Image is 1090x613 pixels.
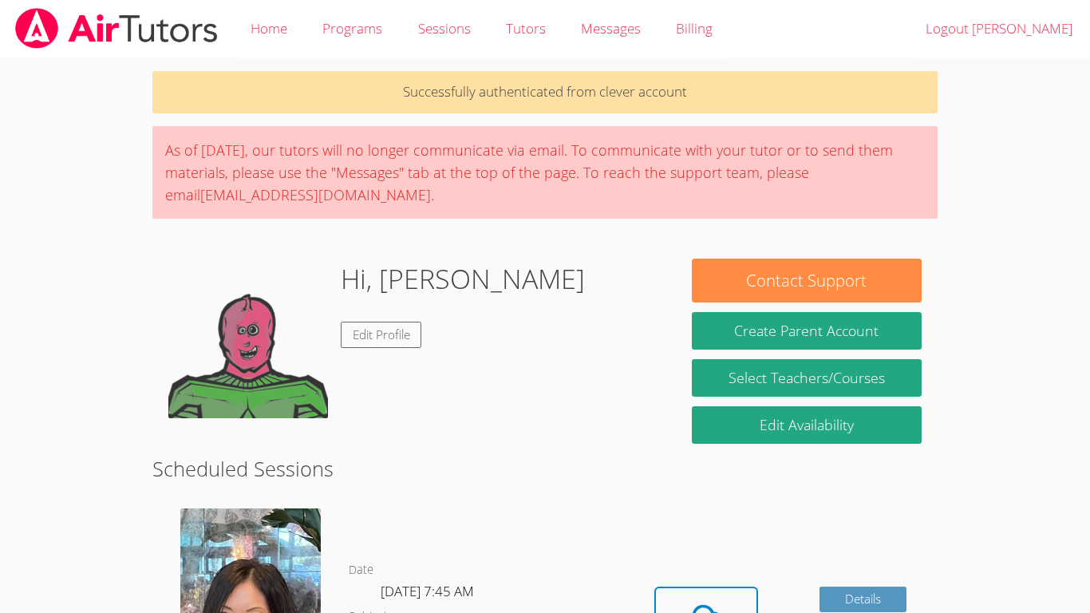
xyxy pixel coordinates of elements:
a: Edit Profile [341,322,422,348]
h2: Scheduled Sessions [152,453,938,484]
p: Successfully authenticated from clever account [152,71,938,113]
img: airtutors_banner-c4298cdbf04f3fff15de1276eac7730deb9818008684d7c2e4769d2f7ddbe033.png [14,8,219,49]
button: Contact Support [692,259,922,303]
a: Edit Availability [692,406,922,444]
a: Select Teachers/Courses [692,359,922,397]
img: default.png [168,259,328,418]
a: Details [819,587,907,613]
span: [DATE] 7:45 AM [381,582,474,600]
button: Create Parent Account [692,312,922,350]
div: As of [DATE], our tutors will no longer communicate via email. To communicate with your tutor or ... [152,126,938,219]
dt: Date [349,560,373,580]
span: Messages [581,19,641,38]
h1: Hi, [PERSON_NAME] [341,259,585,299]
